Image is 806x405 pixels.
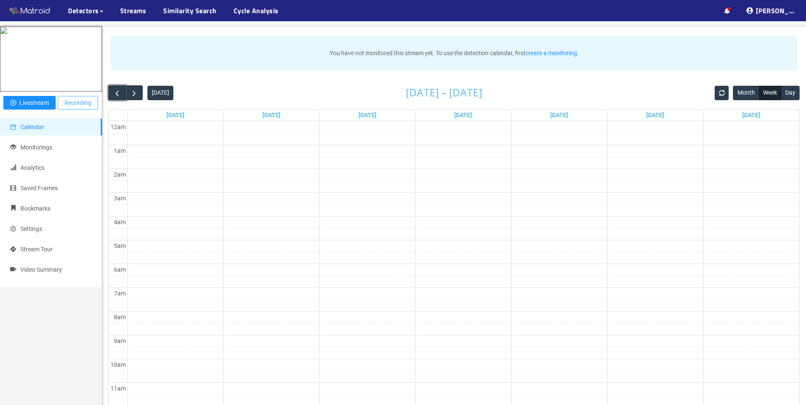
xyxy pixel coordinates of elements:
span: Monitorings [20,144,52,151]
span: play-circle [10,100,16,107]
button: Month [733,86,759,100]
span: Detectors [68,6,99,16]
div: 1am [112,146,127,155]
a: Similarity Search [163,6,217,16]
span: Livestream [20,98,49,107]
a: Go to August 26, 2025 [357,110,378,121]
a: Go to August 29, 2025 [645,110,666,121]
div: 5am [112,241,127,250]
button: play-circleLivestream [3,96,56,110]
a: Go to August 30, 2025 [741,110,762,121]
a: Cycle Analysis [234,6,279,16]
span: Recording [65,98,91,107]
div: You have not monitored this stream yet. To use the detection calendar, first . [110,36,798,70]
a: Go to August 24, 2025 [165,110,186,121]
div: 8am [112,312,127,322]
div: 6am [112,265,127,274]
a: create a monitoring [526,50,577,56]
span: Analytics [20,164,45,171]
div: 3am [112,194,127,203]
button: [DATE] [147,86,173,100]
a: Go to August 25, 2025 [261,110,282,121]
button: Previous Week [108,85,126,100]
div: 4am [112,217,127,227]
span: Calendar [20,124,44,130]
button: Recording [58,96,98,110]
button: Week [759,86,781,100]
a: Go to August 27, 2025 [452,110,474,121]
a: Go to August 28, 2025 [549,110,570,121]
span: calendar [10,124,16,130]
span: Saved Frames [20,185,58,191]
div: 9am [112,336,127,346]
button: Day [781,86,800,100]
span: Settings [20,225,42,232]
button: Next Week [125,85,143,100]
img: 68b8edc050baebf163d37efa_full.jpg [0,27,7,91]
span: setting [10,226,16,232]
div: 11am [109,384,127,393]
a: Streams [120,6,147,16]
div: 10am [109,360,127,369]
span: Bookmarks [20,205,51,212]
div: 12am [109,122,127,132]
div: 7am [112,289,127,298]
div: 2am [112,170,127,179]
h2: [DATE] – [DATE] [406,87,482,98]
img: Matroid logo [8,5,51,17]
span: Video Summary [20,266,62,273]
